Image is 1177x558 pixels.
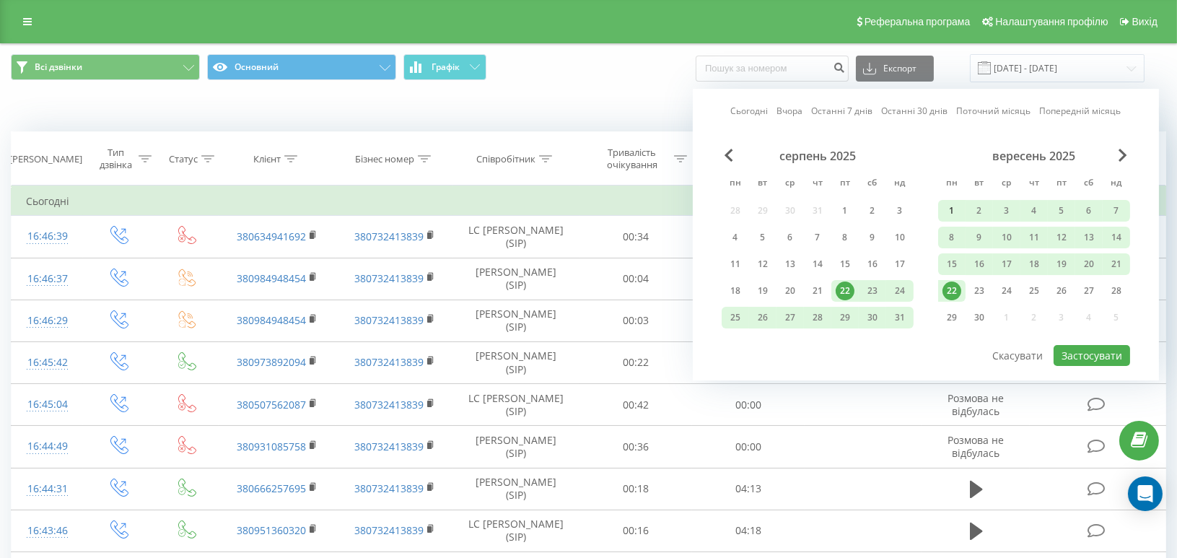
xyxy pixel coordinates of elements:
[749,280,776,302] div: вт 19 серп 2025 р.
[995,16,1108,27] span: Налаштування профілю
[862,173,883,195] abbr: субота
[863,308,882,327] div: 30
[831,280,859,302] div: пт 22 серп 2025 р.
[1128,476,1163,511] div: Open Intercom Messenger
[96,147,135,171] div: Тип дзвінка
[12,187,1166,216] td: Сьогодні
[26,222,69,250] div: 16:46:39
[985,345,1051,366] button: Скасувати
[726,308,745,327] div: 25
[942,255,961,274] div: 15
[237,355,306,369] a: 380973892094
[579,258,692,300] td: 00:04
[941,173,963,195] abbr: понеділок
[453,468,579,510] td: [PERSON_NAME] (SIP)
[776,307,804,328] div: ср 27 серп 2025 р.
[579,216,692,258] td: 00:34
[354,440,424,453] a: 380732413839
[836,308,854,327] div: 29
[1052,255,1071,274] div: 19
[777,105,803,118] a: Вчора
[942,308,961,327] div: 29
[804,307,831,328] div: чт 28 серп 2025 р.
[1080,201,1098,220] div: 6
[593,147,670,171] div: Тривалість очікування
[169,153,198,165] div: Статус
[692,510,805,552] td: 04:18
[453,341,579,383] td: [PERSON_NAME] (SIP)
[938,307,966,328] div: пн 29 вер 2025 р.
[1132,16,1158,27] span: Вихід
[692,341,805,383] td: 02:27
[891,308,909,327] div: 31
[1040,105,1121,118] a: Попередній місяць
[957,105,1031,118] a: Поточний місяць
[997,201,1016,220] div: 3
[749,227,776,248] div: вт 5 серп 2025 р.
[891,255,909,274] div: 17
[752,173,774,195] abbr: вівторок
[725,149,733,162] span: Previous Month
[1103,200,1130,222] div: нд 7 вер 2025 р.
[696,56,849,82] input: Пошук за номером
[722,280,749,302] div: пн 18 серп 2025 р.
[812,105,873,118] a: Останні 7 днів
[1080,228,1098,247] div: 13
[942,282,961,300] div: 22
[1075,227,1103,248] div: сб 13 вер 2025 р.
[1103,253,1130,275] div: нд 21 вер 2025 р.
[354,481,424,495] a: 380732413839
[1025,228,1043,247] div: 11
[863,255,882,274] div: 16
[863,201,882,220] div: 2
[966,253,993,275] div: вт 16 вер 2025 р.
[237,230,306,243] a: 380634941692
[776,227,804,248] div: ср 6 серп 2025 р.
[889,173,911,195] abbr: неділя
[886,200,914,222] div: нд 3 серп 2025 р.
[726,255,745,274] div: 11
[781,282,800,300] div: 20
[997,255,1016,274] div: 17
[403,54,486,80] button: Графік
[804,253,831,275] div: чт 14 серп 2025 р.
[1020,227,1048,248] div: чт 11 вер 2025 р.
[237,523,306,537] a: 380951360320
[731,105,769,118] a: Сьогодні
[997,282,1016,300] div: 24
[1048,227,1075,248] div: пт 12 вер 2025 р.
[886,253,914,275] div: нд 17 серп 2025 р.
[579,384,692,426] td: 00:42
[1048,280,1075,302] div: пт 26 вер 2025 р.
[1020,280,1048,302] div: чт 25 вер 2025 р.
[831,253,859,275] div: пт 15 серп 2025 р.
[1048,200,1075,222] div: пт 5 вер 2025 р.
[453,384,579,426] td: LC [PERSON_NAME] (SIP)
[891,201,909,220] div: 3
[1025,255,1043,274] div: 18
[1080,255,1098,274] div: 20
[859,307,886,328] div: сб 30 серп 2025 р.
[354,355,424,369] a: 380732413839
[355,153,414,165] div: Бізнес номер
[753,282,772,300] div: 19
[1052,201,1071,220] div: 5
[453,300,579,341] td: [PERSON_NAME] (SIP)
[692,216,805,258] td: 00:00
[836,201,854,220] div: 1
[1052,228,1071,247] div: 12
[1075,253,1103,275] div: сб 20 вер 2025 р.
[993,280,1020,302] div: ср 24 вер 2025 р.
[1106,173,1127,195] abbr: неділя
[938,227,966,248] div: пн 8 вер 2025 р.
[26,265,69,293] div: 16:46:37
[26,475,69,503] div: 16:44:31
[579,426,692,468] td: 00:36
[354,230,424,243] a: 380732413839
[966,307,993,328] div: вт 30 вер 2025 р.
[948,391,1005,418] span: Розмова не відбулась
[237,440,306,453] a: 380931085758
[863,282,882,300] div: 23
[970,228,989,247] div: 9
[938,280,966,302] div: пн 22 вер 2025 р.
